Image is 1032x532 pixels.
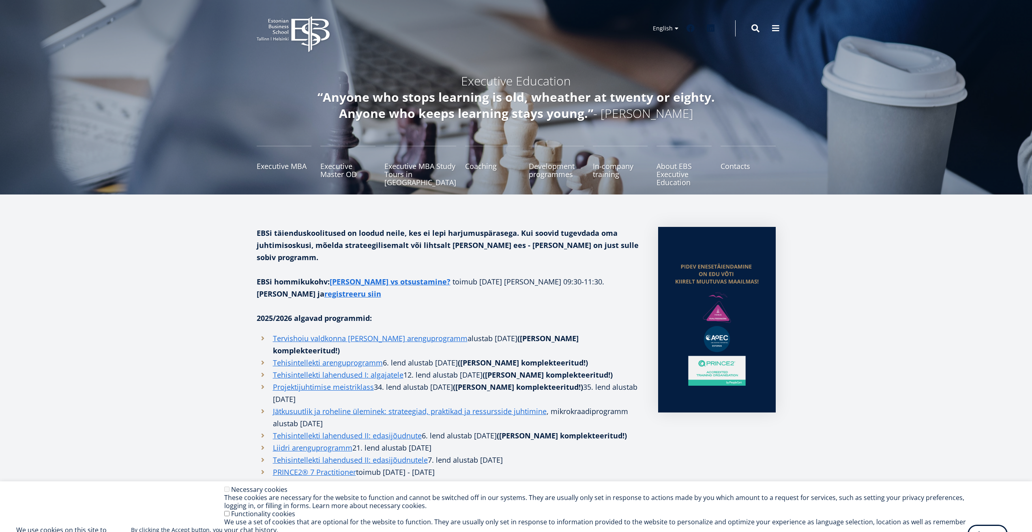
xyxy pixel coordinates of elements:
a: Development programmes [529,146,584,186]
li: 7. lend alustab [DATE] [257,454,642,466]
a: Linkedin [703,20,719,36]
li: 34. lend alustab [DATE] 35. lend alustab [DATE] [257,381,642,405]
a: Projektijuhtimise meistriklass [273,381,374,393]
a: registreeru siin [324,288,381,300]
li: 35. lend alustab [DATE] [257,478,642,490]
li: 12. lend alustab [DATE] [257,369,642,381]
a: Tehisintellekti lahendused II: edasijõudnutele [273,454,428,466]
a: Tervishoiu valdkonna [PERSON_NAME] arenguprogramm [273,332,468,344]
div: These cookies are necessary for the website to function and cannot be switched off in our systems... [224,494,968,510]
a: Executive MBA Study Tours in [GEOGRAPHIC_DATA] [384,146,456,186]
li: alustab [DATE] [257,332,642,357]
label: Functionality cookies [231,509,295,518]
a: Tehisintellekti arenguprogramm [273,357,383,369]
a: Jätkusuutlik ja roheline üleminek: strateegiad, praktikad ja ressursside juhtimine [273,405,547,417]
a: Liidri arenguprogramm [273,442,352,454]
a: [PERSON_NAME] vs otsustamine? [330,276,451,288]
li: toimub [DATE] - [DATE] [257,466,642,478]
h4: - [PERSON_NAME] [301,89,731,122]
li: 21. lend alustab [DATE] [257,442,642,454]
a: Executive Master OD [320,146,375,186]
strong: ([PERSON_NAME] komplekteeritud!) [497,431,627,440]
strong: [PERSON_NAME] ja [257,289,381,299]
strong: 2025/2026 algavad programmid: [257,313,372,323]
a: Coaching [465,146,520,186]
label: Necessary cookies [231,485,288,494]
strong: ([PERSON_NAME] komplekteeritud!) [458,358,588,367]
li: 6. lend alustab [DATE] [257,429,642,442]
a: Contacts [721,146,776,186]
a: Executive MBA [257,146,312,186]
a: In-company training [593,146,648,186]
a: About EBS Executive Education [657,146,712,186]
a: Facebook [682,20,699,36]
strong: EBSi hommikukohv: [257,277,453,286]
h4: Executive Education [301,73,731,89]
a: Tehisintellekti lahendused I: algajatele [273,369,403,381]
a: PRINCE2® 7 Practitioner [273,466,356,478]
strong: ([PERSON_NAME] komplekteeritud!) [483,370,613,380]
a: Tehisintellekti lahendused II: edasijõudnute [273,429,422,442]
a: Projektijuhtimise meistriklass [273,478,374,490]
strong: ([PERSON_NAME] komplekteeritud!) [453,382,583,392]
li: , mikrokraadiprogramm alustab [DATE] [257,405,642,429]
p: toimub [DATE] [PERSON_NAME] 09:30-11:30. [257,276,642,300]
li: 6. lend alustab [DATE] [257,357,642,369]
em: “Anyone who stops learning is old, wheather at twenty or eighty. Anyone who keeps learning stays ... [318,89,715,122]
strong: EBSi täienduskoolitused on loodud neile, kes ei lepi harjumuspärasega. Kui soovid tugevdada oma j... [257,228,639,262]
